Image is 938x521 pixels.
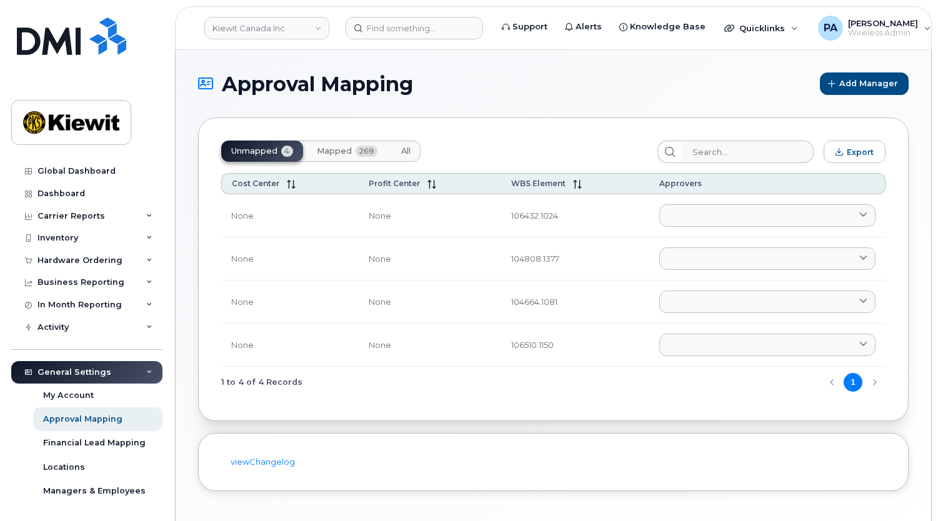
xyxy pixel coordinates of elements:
[221,324,359,367] td: None
[356,146,377,157] span: 269
[847,147,874,157] span: Export
[839,77,898,89] span: Add Manager
[659,179,702,188] span: Approvers
[231,457,295,467] a: viewChangelog
[359,237,501,280] td: None
[369,179,420,188] span: Profit Center
[501,237,649,280] td: 104808.1377
[824,141,886,163] button: Export
[221,280,359,324] td: None
[681,141,814,163] input: Search...
[221,237,359,280] td: None
[317,146,352,156] span: Mapped
[232,179,279,188] span: Cost Center
[221,194,359,237] td: None
[221,373,302,392] span: 1 to 4 of 4 Records
[511,179,566,188] span: WBS Element
[501,324,649,367] td: 106510.1150
[501,280,649,324] td: 104664.1081
[359,324,501,367] td: None
[359,280,501,324] td: None
[820,72,909,95] button: Add Manager
[359,194,501,237] td: None
[222,73,413,95] span: Approval Mapping
[844,373,862,392] button: Page 1
[884,467,929,512] iframe: Messenger Launcher
[401,146,411,156] span: All
[501,194,649,237] td: 106432.1024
